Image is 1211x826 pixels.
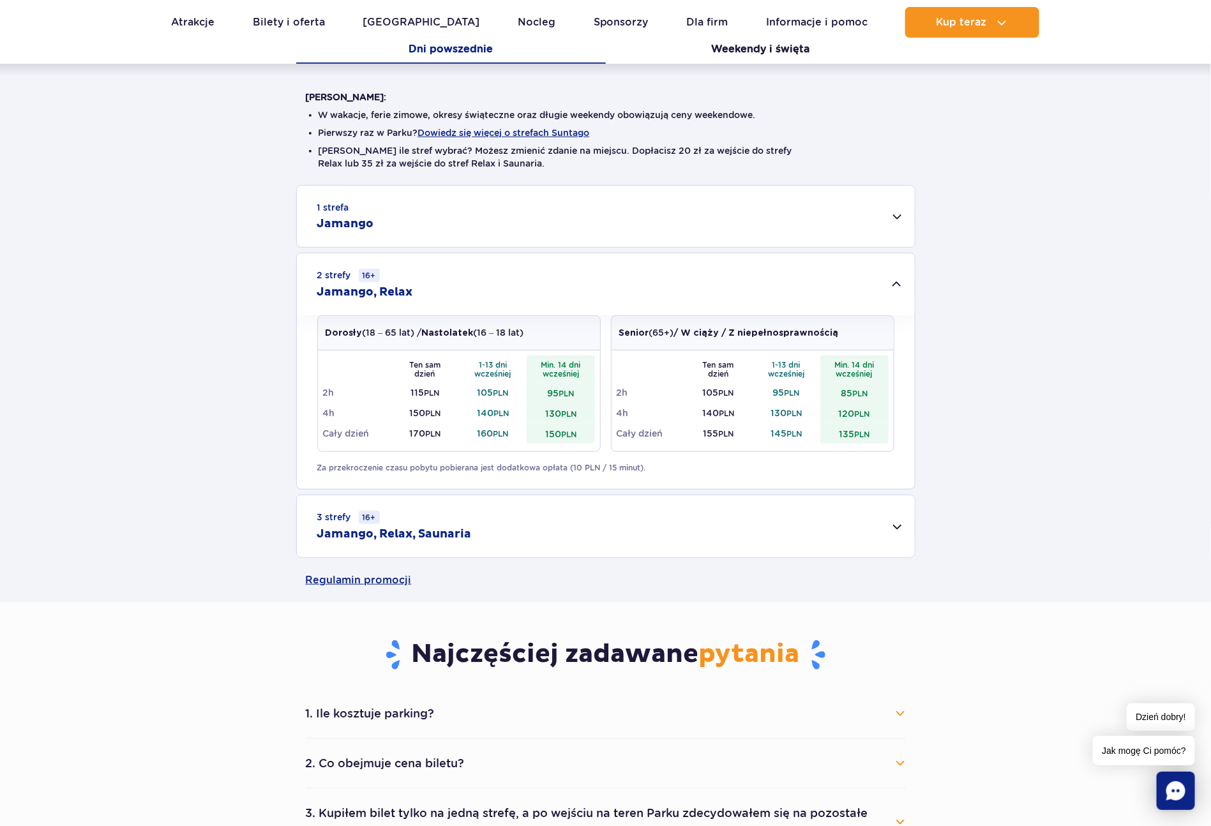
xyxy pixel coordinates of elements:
td: Cały dzień [323,423,391,444]
small: PLN [786,409,802,418]
a: Bilety i oferta [253,7,325,38]
td: 160 [459,423,527,444]
button: 1. Ile kosztuje parking? [306,700,906,728]
strong: Nastolatek [422,329,474,338]
td: 135 [820,423,889,444]
h2: Jamango, Relax, Saunaria [317,527,472,542]
span: Jak mogę Ci pomóc? [1093,736,1195,765]
li: [PERSON_NAME] ile stref wybrać? Możesz zmienić zdanie na miejscu. Dopłacisz 20 zł za wejście do s... [319,144,893,170]
small: 16+ [359,269,380,282]
a: Atrakcje [172,7,215,38]
strong: / W ciąży / Z niepełnosprawnością [674,329,839,338]
small: 16+ [359,511,380,524]
td: 140 [459,403,527,423]
td: 120 [820,403,889,423]
td: 115 [391,382,459,403]
a: Regulamin promocji [306,558,906,603]
li: W wakacje, ferie zimowe, okresy świąteczne oraz długie weekendy obowiązują ceny weekendowe. [319,109,893,121]
td: 85 [820,382,889,403]
a: Dla firm [686,7,728,38]
td: 130 [527,403,595,423]
small: PLN [424,388,439,398]
small: PLN [854,430,869,439]
small: PLN [719,409,734,418]
td: 150 [391,403,459,423]
small: PLN [855,409,870,419]
small: 2 strefy [317,269,380,282]
td: 95 [753,382,821,403]
a: [GEOGRAPHIC_DATA] [363,7,480,38]
button: 2. Co obejmuje cena biletu? [306,749,906,777]
th: Ten sam dzień [684,356,753,382]
th: Ten sam dzień [391,356,459,382]
h2: Jamango, Relax [317,285,413,300]
strong: Senior [619,329,649,338]
a: Sponsorzy [594,7,649,38]
button: Weekendy i święta [606,37,915,64]
li: Pierwszy raz w Parku? [319,126,893,139]
td: 170 [391,423,459,444]
small: PLN [425,429,440,439]
th: 1-13 dni wcześniej [459,356,527,382]
td: 4h [617,403,685,423]
button: Dowiedz się więcej o strefach Suntago [418,128,590,138]
small: PLN [561,430,576,439]
small: PLN [425,409,440,418]
h3: Najczęściej zadawane [306,638,906,672]
div: Chat [1157,772,1195,810]
th: 1-13 dni wcześniej [753,356,821,382]
th: Min. 14 dni wcześniej [820,356,889,382]
span: Dzień dobry! [1127,703,1195,731]
strong: Dorosły [326,329,363,338]
h2: Jamango [317,216,374,232]
p: (65+) [619,326,839,340]
td: 2h [617,382,685,403]
span: pytania [699,638,800,670]
small: PLN [718,429,733,439]
a: Nocleg [518,7,555,38]
p: Za przekroczenie czasu pobytu pobierana jest dodatkowa opłata (10 PLN / 15 minut). [317,462,894,474]
small: PLN [719,388,734,398]
small: PLN [493,429,508,439]
td: 105 [459,382,527,403]
th: Min. 14 dni wcześniej [527,356,595,382]
td: 2h [323,382,391,403]
small: 3 strefy [317,511,380,524]
a: Informacje i pomoc [766,7,868,38]
td: 105 [684,382,753,403]
strong: [PERSON_NAME]: [306,92,387,102]
small: PLN [493,409,509,418]
td: 150 [527,423,595,444]
td: Cały dzień [617,423,685,444]
small: PLN [852,389,868,398]
td: 155 [684,423,753,444]
small: PLN [559,389,574,398]
button: Kup teraz [905,7,1039,38]
small: PLN [561,409,576,419]
td: 95 [527,382,595,403]
span: Kup teraz [936,17,986,28]
small: PLN [493,388,508,398]
small: 1 strefa [317,201,349,214]
small: PLN [785,388,800,398]
small: PLN [786,429,802,439]
td: 130 [753,403,821,423]
td: 140 [684,403,753,423]
td: 145 [753,423,821,444]
p: (18 – 65 lat) / (16 – 18 lat) [326,326,524,340]
td: 4h [323,403,391,423]
button: Dni powszednie [296,37,606,64]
